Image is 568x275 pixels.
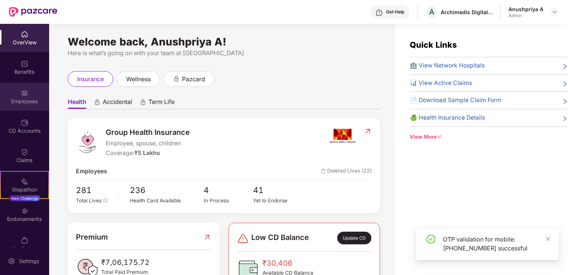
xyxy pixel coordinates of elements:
[9,7,57,17] img: New Pazcare Logo
[329,127,357,145] img: insurerIcon
[21,119,28,126] img: svg+xml;base64,PHN2ZyBpZD0iQ0RfQWNjb3VudHMiIGRhdGEtbmFtZT0iQ0QgQWNjb3VudHMiIHhtbG5zPSJodHRwOi8vd3...
[562,115,568,123] span: right
[21,60,28,67] img: svg+xml;base64,PHN2ZyBpZD0iQmVuZWZpdHMiIHhtbG5zPSJodHRwOi8vd3d3LnczLm9yZy8yMDAwL3N2ZyIgd2lkdGg9Ij...
[562,63,568,70] span: right
[546,236,551,241] span: close
[427,235,435,244] span: check-circle
[262,257,313,269] span: ₹30,406
[508,6,543,13] div: Anushpriya A
[21,207,28,215] img: svg+xml;base64,PHN2ZyBpZD0iRW5kb3JzZW1lbnRzIiB4bWxucz0iaHR0cDovL3d3dy53My5vcmcvMjAwMC9zdmciIHdpZH...
[8,257,15,265] img: svg+xml;base64,PHN2ZyBpZD0iU2V0dGluZy0yMHgyMCIgeG1sbnM9Imh0dHA6Ly93d3cudzMub3JnLzIwMDAvc3ZnIiB3aW...
[76,167,108,176] span: Employees
[1,186,48,193] div: Stepathon
[76,131,99,154] img: logo
[135,149,160,157] span: ₹5 Lakhs
[251,232,309,244] span: Low CD Balance
[376,9,383,16] img: svg+xml;base64,PHN2ZyBpZD0iSGVscC0zMngzMiIgeG1sbnM9Imh0dHA6Ly93d3cudzMub3JnLzIwMDAvc3ZnIiB3aWR0aD...
[149,98,175,109] span: Term Life
[410,61,485,70] span: 🏥 View Network Hospitals
[21,31,28,38] img: svg+xml;base64,PHN2ZyBpZD0iSG9tZSIgeG1sbnM9Imh0dHA6Ly93d3cudzMub3JnLzIwMDAvc3ZnIiB3aWR0aD0iMjAiIG...
[552,9,558,15] img: svg+xml;base64,PHN2ZyBpZD0iRHJvcGRvd24tMzJ4MzIiIHhtbG5zPSJodHRwOi8vd3d3LnczLm9yZy8yMDAwL3N2ZyIgd2...
[77,75,104,84] span: insurance
[253,184,302,197] span: 41
[410,113,485,123] span: 🍏 Health Insurance Details
[410,96,501,105] span: 📄 Download Sample Claim Form
[410,79,472,88] span: 📊 View Active Claims
[9,195,40,201] div: New Challenge
[76,231,108,243] span: Premium
[68,39,380,45] div: Welcome back, Anushpriya A!
[68,98,86,109] span: Health
[562,80,568,88] span: right
[437,134,442,139] span: down
[562,97,568,105] span: right
[173,75,180,82] div: animation
[430,7,435,16] span: A
[237,233,249,244] img: svg+xml;base64,PHN2ZyBpZD0iRGFuZ2VyLTMyeDMyIiB4bWxucz0iaHR0cDovL3d3dy53My5vcmcvMjAwMC9zdmciIHdpZH...
[102,257,150,268] span: ₹7,06,175.72
[126,75,151,84] span: wellness
[204,184,253,197] span: 4
[103,198,108,203] span: info-circle
[508,13,543,19] div: Admin
[364,127,372,135] img: RedirectIcon
[106,127,190,138] span: Group Health Insurance
[386,9,404,15] div: Get Help
[21,178,28,185] img: svg+xml;base64,PHN2ZyB4bWxucz0iaHR0cDovL3d3dy53My5vcmcvMjAwMC9zdmciIHdpZHRoPSIyMSIgaGVpZ2h0PSIyMC...
[410,40,457,50] span: Quick Links
[130,184,204,197] span: 236
[103,98,132,109] span: Accidental
[204,197,253,205] div: In Process
[321,167,372,176] span: Deleted Lives (22)
[182,75,205,84] span: pazcard
[21,148,28,156] img: svg+xml;base64,PHN2ZyBpZD0iQ2xhaW0iIHhtbG5zPSJodHRwOi8vd3d3LnczLm9yZy8yMDAwL3N2ZyIgd2lkdGg9IjIwIi...
[443,235,550,253] div: OTP validation for mobile: [PHONE_NUMBER] successful
[441,9,493,16] div: Archimedis Digital Private Limited
[321,169,326,174] img: deleteIcon
[94,99,100,105] div: animation
[76,197,102,203] span: Total Lives
[130,197,204,205] div: Health Card Available
[21,89,28,97] img: svg+xml;base64,PHN2ZyBpZD0iRW1wbG95ZWVzIiB4bWxucz0iaHR0cDovL3d3dy53My5vcmcvMjAwMC9zdmciIHdpZHRoPS...
[68,48,380,58] div: Here is what’s going on with your team at [GEOGRAPHIC_DATA]
[17,257,41,265] div: Settings
[21,237,28,244] img: svg+xml;base64,PHN2ZyBpZD0iTXlfT3JkZXJzIiBkYXRhLW5hbWU9Ik15IE9yZGVycyIgeG1sbnM9Imh0dHA6Ly93d3cudz...
[337,232,371,244] div: Update CD
[253,197,302,205] div: Yet to Endorse
[76,184,113,197] span: 281
[410,133,568,141] div: View More
[203,231,211,243] img: RedirectIcon
[106,139,190,148] span: Employee, spouse, children
[106,149,190,158] div: Coverage:
[140,99,146,105] div: animation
